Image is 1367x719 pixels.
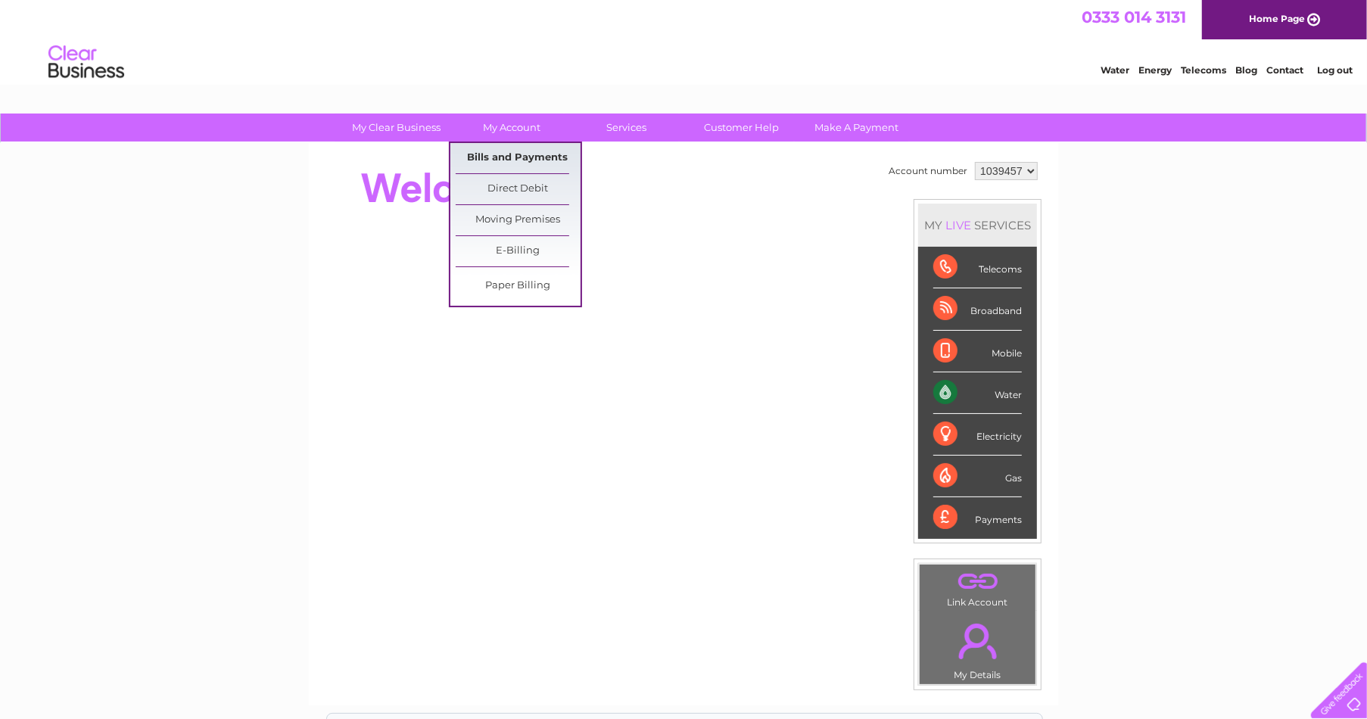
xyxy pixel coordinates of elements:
div: Telecoms [933,247,1022,288]
div: Water [933,372,1022,414]
a: Telecoms [1181,64,1226,76]
a: Customer Help [680,114,805,142]
td: My Details [919,611,1036,685]
div: MY SERVICES [918,204,1037,247]
div: Clear Business is a trading name of Verastar Limited (registered in [GEOGRAPHIC_DATA] No. 3667643... [327,8,1042,73]
a: Water [1101,64,1129,76]
a: My Account [450,114,575,142]
div: Mobile [933,331,1022,372]
a: Paper Billing [456,271,581,301]
a: Moving Premises [456,205,581,235]
td: Link Account [919,564,1036,612]
a: . [923,568,1032,595]
div: LIVE [942,218,974,232]
a: Contact [1266,64,1303,76]
div: Broadband [933,288,1022,330]
div: Payments [933,497,1022,538]
div: Electricity [933,414,1022,456]
a: My Clear Business [335,114,459,142]
a: Blog [1235,64,1257,76]
a: Make A Payment [795,114,920,142]
td: Account number [885,158,971,184]
a: . [923,615,1032,668]
a: Services [565,114,690,142]
div: Gas [933,456,1022,497]
a: Log out [1317,64,1353,76]
a: E-Billing [456,236,581,266]
a: Energy [1138,64,1172,76]
a: Bills and Payments [456,143,581,173]
img: logo.png [48,39,125,86]
a: 0333 014 3131 [1082,8,1186,26]
a: Direct Debit [456,174,581,204]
